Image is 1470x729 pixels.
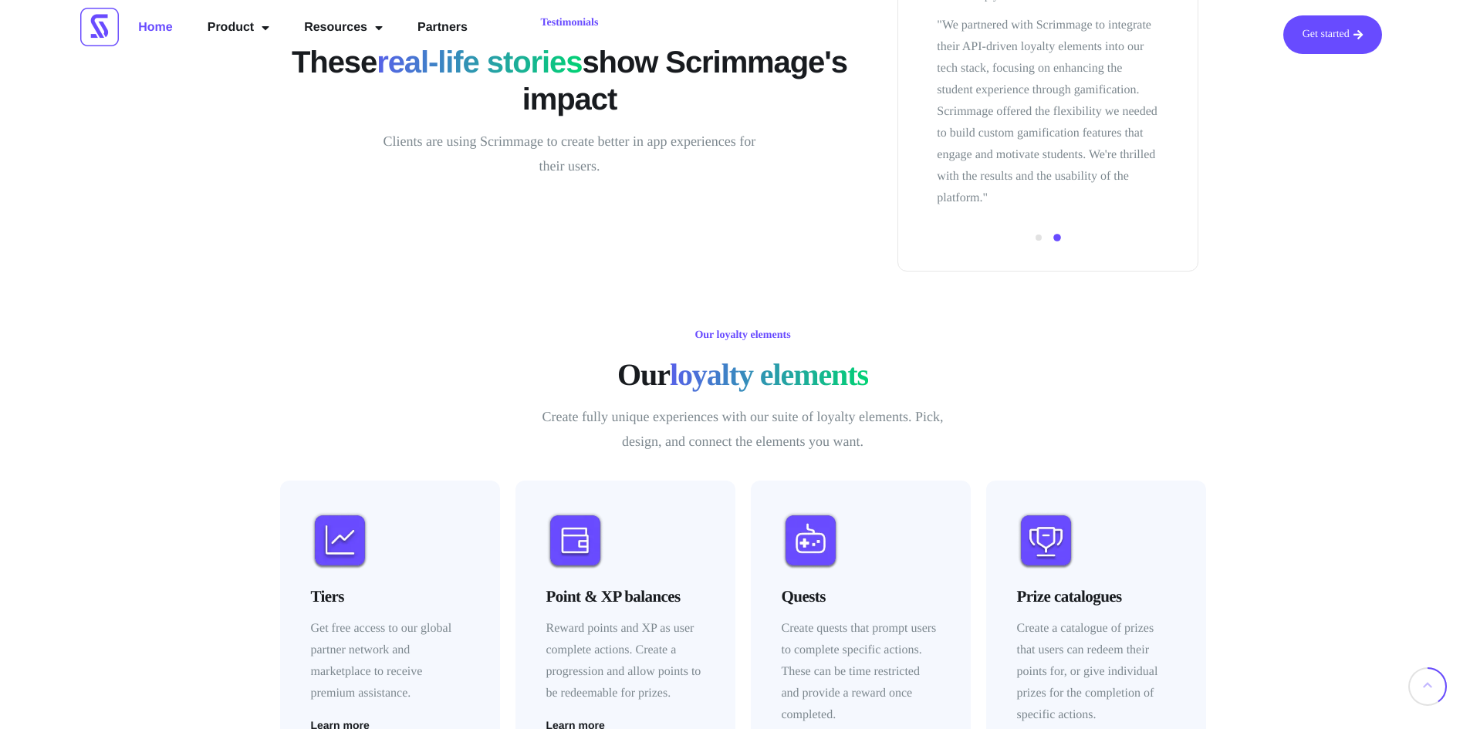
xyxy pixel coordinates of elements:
[1017,511,1075,569] img: Loyalty elements - prize catalogue icon
[670,356,868,393] span: loyalty elements
[937,15,1158,209] p: "We partnered with Scrimmage to integrate their API-driven loyalty elements into our tech stack, ...
[406,15,479,40] a: Partners
[546,511,604,569] img: Loyalty elements - point and experience balances icon
[311,618,469,704] p: Get free access to our global partner network and marketplace to receive premium assistance.
[127,15,184,40] a: Home
[546,585,705,608] h4: Point & XP balances
[1017,585,1175,608] h4: Prize catalogues
[546,618,705,704] p: Reward points and XP as user complete actions. Create a progression and allow points to be redeem...
[687,326,798,346] h6: Our loyalty elements
[196,15,281,40] a: Product
[127,15,479,40] nav: Menu
[1303,29,1350,40] span: Get started
[782,585,940,608] h4: Quests
[292,15,394,40] a: Resources
[311,511,369,569] img: Loyalty elements - tiers icon
[369,130,770,178] p: Clients are using Scrimmage to create better in app experiences for their users.
[542,405,944,454] p: Create fully unique experiences with our suite of loyalty elements. Pick, design, and connect the...
[280,44,860,118] h2: These show Scrimmage's impact
[1283,15,1382,54] a: Get started
[311,585,469,608] h4: Tiers
[1017,618,1175,726] p: Create a catalogue of prizes that users can redeem their points for, or give individual prizes fo...
[782,618,940,726] p: Create quests that prompt users to complete specific actions. These can be time restricted and pr...
[80,8,119,46] img: Scrimmage Square Icon Logo
[782,511,840,569] img: Loyalty elements - quest icon
[284,356,1202,393] h2: Our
